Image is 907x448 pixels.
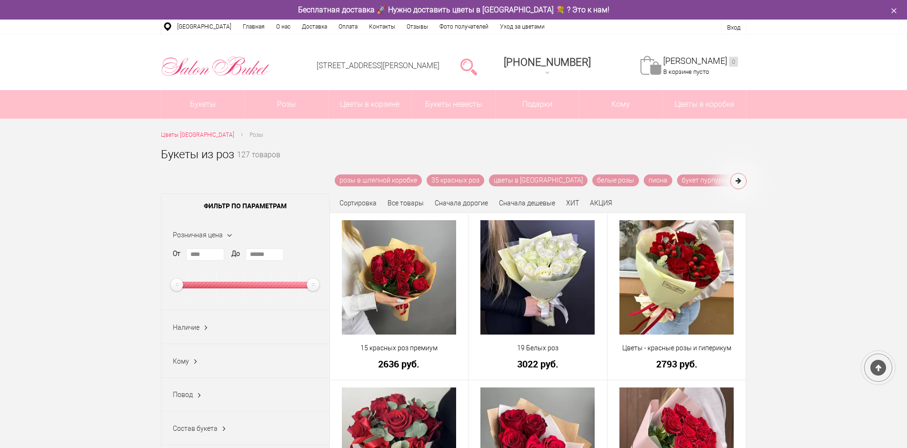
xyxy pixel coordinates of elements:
img: 15 красных роз премиум [342,220,456,335]
a: Цветы в корзине [329,90,412,119]
span: Сортировка [339,199,377,207]
a: Цветы [GEOGRAPHIC_DATA] [161,130,234,140]
div: Бесплатная доставка 🚀 Нужно доставить цветы в [GEOGRAPHIC_DATA] 💐 ? Это к нам! [154,5,754,15]
a: [PERSON_NAME] [663,56,738,67]
a: АКЦИЯ [590,199,612,207]
img: 19 Белых роз [480,220,595,335]
img: Цветы - красные розы и гиперикум [619,220,734,335]
a: Подарки [496,90,579,119]
a: Сначала дорогие [435,199,488,207]
a: Все товары [388,199,424,207]
ins: 0 [729,57,738,67]
a: Контакты [363,20,401,34]
small: 127 товаров [237,152,280,174]
a: О нас [270,20,296,34]
a: 35 красных роз [427,174,484,186]
a: [GEOGRAPHIC_DATA] [171,20,237,34]
a: Вход [727,24,740,31]
a: 15 красных роз премиум [336,343,462,353]
a: розы в шляпной коробке [335,174,422,186]
a: 2793 руб. [614,359,740,369]
a: Главная [237,20,270,34]
a: Фото получателей [434,20,494,34]
a: [PHONE_NUMBER] [498,53,597,80]
span: Наличие [173,324,199,331]
a: цветы в [GEOGRAPHIC_DATA] [489,174,588,186]
a: Цветы в коробке [663,90,746,119]
a: Букеты [161,90,245,119]
a: 2636 руб. [336,359,462,369]
span: Кому [579,90,662,119]
a: [STREET_ADDRESS][PERSON_NAME] [317,61,439,70]
a: 3022 руб. [475,359,601,369]
a: Розы [245,90,328,119]
h1: Букеты из роз [161,146,234,163]
a: 19 Белых роз [475,343,601,353]
label: От [173,249,180,259]
a: букет пурпурных роз [677,174,752,186]
a: Оплата [333,20,363,34]
span: Цветы [GEOGRAPHIC_DATA] [161,132,234,138]
a: ХИТ [566,199,579,207]
span: Состав букета [173,425,218,432]
span: В корзине пусто [663,68,709,75]
span: Розы [249,132,263,138]
span: Фильтр по параметрам [161,194,329,218]
a: Букеты невесты [412,90,495,119]
a: Отзывы [401,20,434,34]
a: белые розы [592,174,639,186]
a: Сначала дешевые [499,199,555,207]
label: До [231,249,240,259]
span: [PHONE_NUMBER] [504,56,591,68]
a: Уход за цветами [494,20,550,34]
img: Цветы Нижний Новгород [161,54,270,79]
span: Розничная цена [173,231,223,239]
a: пиона [644,174,672,186]
a: Доставка [296,20,333,34]
span: Кому [173,357,189,365]
a: Цветы - красные розы и гиперикум [614,343,740,353]
span: Повод [173,391,193,398]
